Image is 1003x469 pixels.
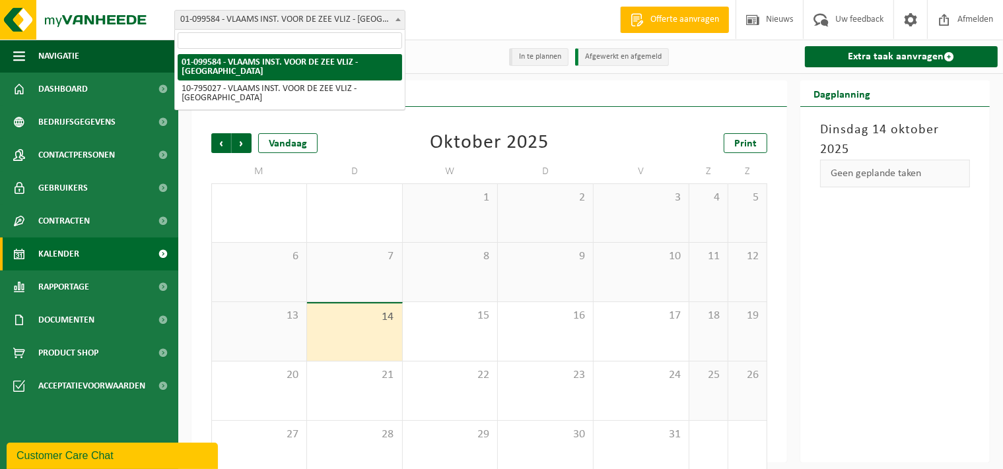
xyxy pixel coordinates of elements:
span: 11 [696,249,721,264]
span: Acceptatievoorwaarden [38,369,145,402]
li: 10-795027 - VLAAMS INST. VOOR DE ZEE VLIZ - [GEOGRAPHIC_DATA] [178,80,402,107]
span: Navigatie [38,40,79,73]
span: 10 [600,249,682,264]
span: 3 [600,191,682,205]
span: 27 [219,427,300,442]
span: 17 [600,309,682,323]
span: 8 [409,249,491,264]
span: Bedrijfsgegevens [38,106,116,139]
span: Documenten [38,303,94,336]
span: Vorige [211,133,231,153]
span: 24 [600,368,682,383]
span: 2 [504,191,586,205]
span: Rapportage [38,270,89,303]
a: Extra taak aanvragen [805,46,998,67]
span: 20 [219,368,300,383]
span: Contracten [38,204,90,237]
span: 12 [735,249,760,264]
span: 19 [735,309,760,323]
span: 9 [504,249,586,264]
span: Contactpersonen [38,139,115,172]
span: Volgende [232,133,252,153]
span: Print [734,139,757,149]
span: Offerte aanvragen [647,13,722,26]
td: M [211,160,307,183]
span: 13 [219,309,300,323]
td: V [594,160,689,183]
h3: Dinsdag 14 oktober 2025 [820,120,970,160]
a: Print [724,133,767,153]
span: 7 [314,249,396,264]
span: 18 [696,309,721,323]
span: 4 [696,191,721,205]
span: 29 [409,427,491,442]
td: Z [728,160,767,183]
div: Oktober 2025 [430,133,549,153]
td: D [307,160,403,183]
li: Afgewerkt en afgemeld [575,48,669,66]
span: 22 [409,368,491,383]
span: 1 [409,191,491,205]
span: Product Shop [38,336,98,369]
li: 01-099584 - VLAAMS INST. VOOR DE ZEE VLIZ - [GEOGRAPHIC_DATA] [178,54,402,80]
span: 26 [735,368,760,383]
h2: Dagplanning [800,80,883,106]
span: 15 [409,309,491,323]
span: 5 [735,191,760,205]
td: W [403,160,499,183]
td: Z [689,160,728,183]
iframe: chat widget [7,440,221,469]
span: Gebruikers [38,172,88,204]
span: 14 [314,310,396,325]
span: 01-099584 - VLAAMS INST. VOOR DE ZEE VLIZ - OOSTENDE [174,10,405,30]
a: Offerte aanvragen [620,7,729,33]
span: 01-099584 - VLAAMS INST. VOOR DE ZEE VLIZ - OOSTENDE [175,11,405,29]
td: D [498,160,594,183]
span: 25 [696,368,721,383]
span: 30 [504,427,586,442]
span: 28 [314,427,396,442]
span: Kalender [38,237,79,270]
li: In te plannen [509,48,569,66]
span: 23 [504,368,586,383]
span: 31 [600,427,682,442]
span: 6 [219,249,300,264]
div: Geen geplande taken [820,160,970,187]
div: Vandaag [258,133,318,153]
span: 21 [314,368,396,383]
span: Dashboard [38,73,88,106]
span: 16 [504,309,586,323]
